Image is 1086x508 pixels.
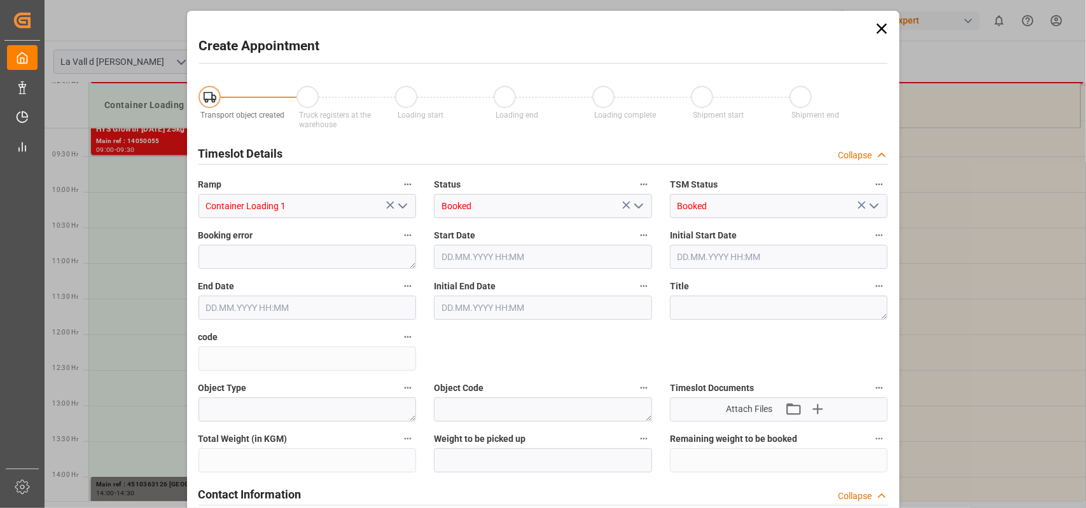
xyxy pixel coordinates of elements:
[594,111,656,120] span: Loading complete
[670,280,689,293] span: Title
[434,178,461,191] span: Status
[198,486,302,503] h2: Contact Information
[400,176,416,193] button: Ramp
[198,178,222,191] span: Ramp
[496,111,539,120] span: Loading end
[693,111,744,120] span: Shipment start
[434,194,652,218] input: Type to search/select
[199,36,320,57] h2: Create Appointment
[871,380,888,396] button: Timeslot Documents
[434,245,652,269] input: DD.MM.YYYY HH:MM
[400,227,416,244] button: Booking error
[434,280,496,293] span: Initial End Date
[871,430,888,447] button: Remaining weight to be booked
[670,432,797,446] span: Remaining weight to be booked
[839,490,872,503] div: Collapse
[198,296,417,320] input: DD.MM.YYYY HH:MM
[636,430,652,447] button: Weight to be picked up
[400,380,416,396] button: Object Type
[400,278,416,294] button: End Date
[791,111,839,120] span: Shipment end
[299,111,371,129] span: Truck registers at the warehouse
[670,229,737,242] span: Initial Start Date
[628,196,647,216] button: open menu
[198,229,253,242] span: Booking error
[726,402,772,416] span: Attach Files
[839,149,872,162] div: Collapse
[398,111,443,120] span: Loading start
[636,176,652,193] button: Status
[434,229,475,242] span: Start Date
[393,196,412,216] button: open menu
[400,430,416,447] button: Total Weight (in KGM)
[636,278,652,294] button: Initial End Date
[198,381,247,395] span: Object Type
[864,196,883,216] button: open menu
[871,176,888,193] button: TSM Status
[636,227,652,244] button: Start Date
[434,432,526,446] span: Weight to be picked up
[198,145,283,162] h2: Timeslot Details
[670,245,888,269] input: DD.MM.YYYY HH:MM
[198,331,218,344] span: code
[670,381,754,395] span: Timeslot Documents
[871,227,888,244] button: Initial Start Date
[434,381,484,395] span: Object Code
[871,278,888,294] button: Title
[400,329,416,345] button: code
[198,280,235,293] span: End Date
[198,432,288,446] span: Total Weight (in KGM)
[198,194,417,218] input: Type to search/select
[670,178,718,191] span: TSM Status
[434,296,652,320] input: DD.MM.YYYY HH:MM
[200,111,284,120] span: Transport object created
[636,380,652,396] button: Object Code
